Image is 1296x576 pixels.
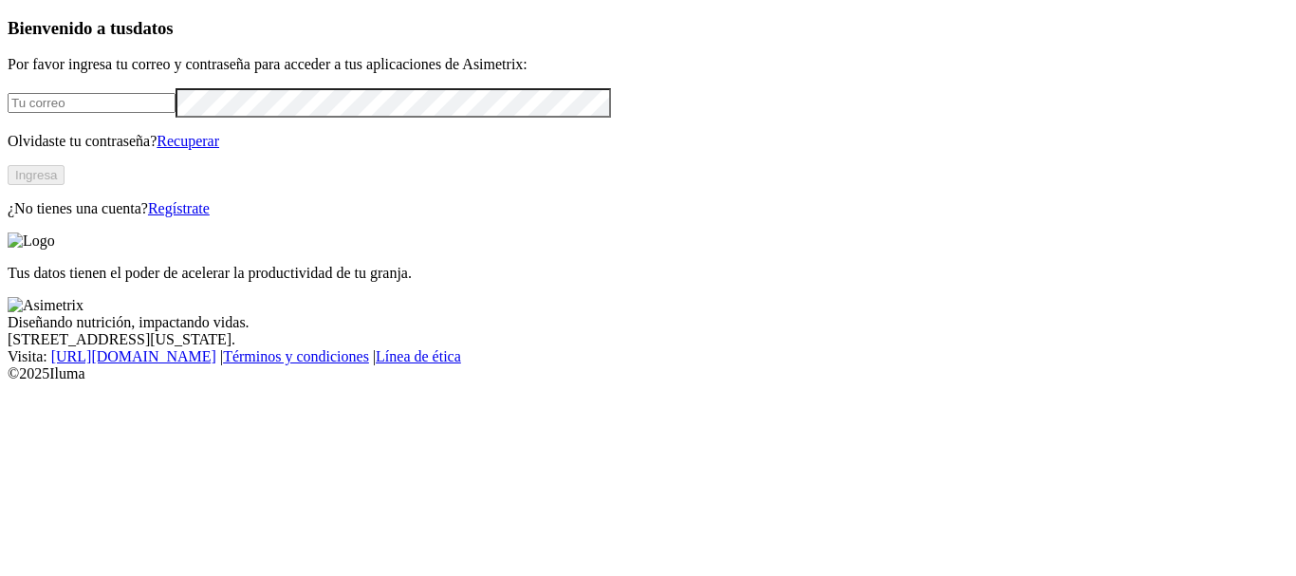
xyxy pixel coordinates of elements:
p: ¿No tienes una cuenta? [8,200,1288,217]
div: [STREET_ADDRESS][US_STATE]. [8,331,1288,348]
div: Visita : | | [8,348,1288,365]
div: Diseñando nutrición, impactando vidas. [8,314,1288,331]
a: [URL][DOMAIN_NAME] [51,348,216,364]
h3: Bienvenido a tus [8,18,1288,39]
span: datos [133,18,174,38]
a: Línea de ética [376,348,461,364]
p: Tus datos tienen el poder de acelerar la productividad de tu granja. [8,265,1288,282]
a: Términos y condiciones [223,348,369,364]
div: © 2025 Iluma [8,365,1288,382]
img: Logo [8,232,55,250]
p: Por favor ingresa tu correo y contraseña para acceder a tus aplicaciones de Asimetrix: [8,56,1288,73]
input: Tu correo [8,93,176,113]
img: Asimetrix [8,297,83,314]
button: Ingresa [8,165,65,185]
a: Regístrate [148,200,210,216]
a: Recuperar [157,133,219,149]
p: Olvidaste tu contraseña? [8,133,1288,150]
